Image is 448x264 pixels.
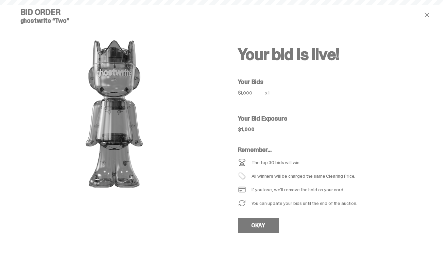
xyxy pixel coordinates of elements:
[252,160,301,165] div: The top 30 bids will win.
[20,8,208,16] h4: Bid Order
[265,90,276,99] div: x 1
[238,147,363,153] h5: Remember...
[20,18,208,24] h5: ghostwrite “Two”
[238,116,407,122] h5: Your Bid Exposure
[252,174,363,178] div: All winners will be charged the same Clearing Price.
[238,79,407,85] h5: Your Bids
[238,46,407,63] h2: Your bid is live!
[46,29,182,199] img: product image
[252,201,357,206] div: You can update your bids until the end of the auction.
[238,127,255,132] div: $1,000
[252,187,344,192] div: If you lose, we’ll remove the hold on your card.
[238,90,265,95] div: $1,000
[238,218,279,233] a: OKAY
